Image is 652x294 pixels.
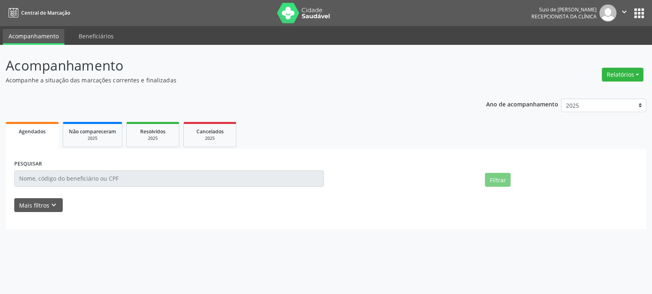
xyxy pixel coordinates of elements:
[486,99,558,109] p: Ano de acompanhamento
[14,170,324,187] input: Nome, código do beneficiário ou CPF
[531,6,597,13] div: Susi de [PERSON_NAME]
[620,7,629,16] i: 
[617,4,632,22] button: 
[69,135,116,141] div: 2025
[14,198,63,212] button: Mais filtroskeyboard_arrow_down
[73,29,119,43] a: Beneficiários
[189,135,230,141] div: 2025
[6,55,454,76] p: Acompanhamento
[3,29,64,45] a: Acompanhamento
[6,76,454,84] p: Acompanhe a situação das marcações correntes e finalizadas
[196,128,224,135] span: Cancelados
[599,4,617,22] img: img
[602,68,643,82] button: Relatórios
[21,9,70,16] span: Central de Marcação
[19,128,46,135] span: Agendados
[132,135,173,141] div: 2025
[140,128,165,135] span: Resolvidos
[6,6,70,20] a: Central de Marcação
[49,201,58,210] i: keyboard_arrow_down
[69,128,116,135] span: Não compareceram
[485,173,511,187] button: Filtrar
[14,158,42,170] label: PESQUISAR
[531,13,597,20] span: Recepcionista da clínica
[632,6,646,20] button: apps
